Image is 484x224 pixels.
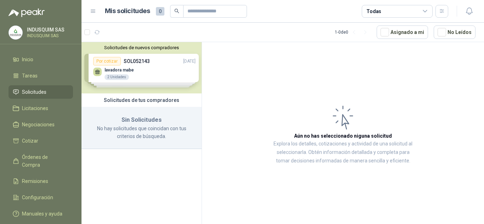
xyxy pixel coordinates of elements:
[22,137,38,145] span: Cotizar
[9,26,22,39] img: Company Logo
[27,27,71,32] p: INDUSQUIM SAS
[377,25,428,39] button: Asignado a mi
[27,34,71,38] p: INDUSQUIM SAS
[22,88,46,96] span: Solicitudes
[9,85,73,99] a: Solicitudes
[9,8,45,17] img: Logo peakr
[273,140,413,165] p: Explora los detalles, cotizaciones y actividad de una solicitud al seleccionarla. Obtén informaci...
[22,121,55,128] span: Negociaciones
[174,8,179,13] span: search
[22,210,62,218] span: Manuales y ayuda
[90,115,193,125] h3: Sin Solicitudes
[81,93,202,107] div: Solicitudes de tus compradores
[84,45,199,50] button: Solicitudes de nuevos compradores
[9,134,73,148] a: Cotizar
[9,150,73,172] a: Órdenes de Compra
[9,102,73,115] a: Licitaciones
[90,125,193,140] p: No hay solicitudes que coincidan con tus criterios de búsqueda.
[335,27,371,38] div: 1 - 0 de 0
[22,104,48,112] span: Licitaciones
[105,6,150,16] h1: Mis solicitudes
[9,174,73,188] a: Remisiones
[434,25,475,39] button: No Leídos
[22,56,33,63] span: Inicio
[22,177,48,185] span: Remisiones
[294,132,392,140] h3: Aún no has seleccionado niguna solicitud
[156,7,164,16] span: 0
[9,207,73,220] a: Manuales y ayuda
[22,72,38,80] span: Tareas
[22,194,53,201] span: Configuración
[366,7,381,15] div: Todas
[9,191,73,204] a: Configuración
[9,53,73,66] a: Inicio
[22,153,66,169] span: Órdenes de Compra
[9,118,73,131] a: Negociaciones
[9,69,73,82] a: Tareas
[81,42,202,93] div: Solicitudes de nuevos compradoresPor cotizarSOL052143[DATE] lavadora mabe2 UnidadesPor cotizarSOL...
